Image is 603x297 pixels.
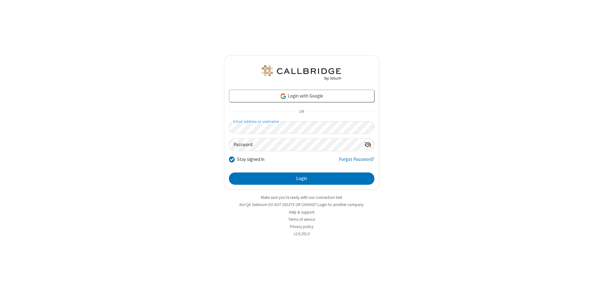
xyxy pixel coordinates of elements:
img: QA Selenium DO NOT DELETE OR CHANGE [261,65,342,80]
div: Show password [362,139,374,150]
a: Privacy policy [290,224,313,229]
a: Make sure you're ready with our connection test [261,195,342,200]
label: Stay signed in [237,156,264,163]
li: Not QA Selenium DO NOT DELETE OR CHANGE? [224,202,379,208]
button: Login [229,172,374,185]
img: google-icon.png [280,93,287,100]
li: v2.6.351.0 [224,231,379,237]
span: OR [296,108,307,116]
button: Login to another company [318,202,364,208]
input: Password [229,139,362,151]
input: Email address or username [229,121,374,134]
a: Login with Google [229,90,374,102]
a: Forgot Password? [339,156,374,168]
a: Help & support [289,209,314,215]
a: Terms of service [288,217,315,222]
